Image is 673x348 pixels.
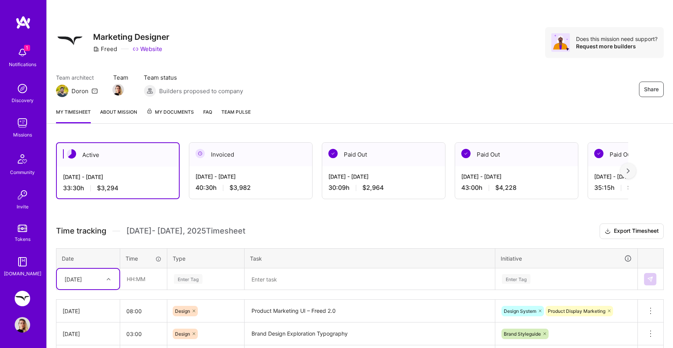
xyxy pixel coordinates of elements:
div: Missions [13,131,32,139]
img: Team Member Avatar [112,84,124,96]
div: 40:30 h [195,184,306,192]
th: Type [167,248,245,268]
div: [DATE] - [DATE] [461,172,572,181]
input: HH:MM [121,269,167,289]
input: HH:MM [120,301,167,321]
div: Initiative [501,254,632,263]
img: Active [67,149,76,159]
span: Time tracking [56,226,106,236]
span: Brand Styleguide [504,331,541,337]
span: $2,964 [362,184,384,192]
a: Freed: Marketing Designer [13,291,32,306]
span: My Documents [146,108,194,116]
img: Builders proposed to company [144,85,156,97]
i: icon CompanyGray [93,46,99,52]
th: Date [56,248,120,268]
img: Avatar [551,33,570,52]
a: My timesheet [56,108,91,123]
button: Export Timesheet [600,223,664,239]
div: 33:30 h [63,184,173,192]
i: icon Chevron [107,277,110,281]
button: Share [639,82,664,97]
span: $4,228 [495,184,517,192]
div: 30:09 h [328,184,439,192]
input: HH:MM [120,324,167,344]
a: My Documents [146,108,194,123]
i: icon Mail [92,88,98,94]
span: $3,294 [97,184,118,192]
img: Community [13,150,32,168]
textarea: Product Marketing UI – Freed 2.0 [245,300,494,322]
img: logo [15,15,31,29]
span: Design [175,331,190,337]
span: Team architect [56,73,98,82]
div: Discovery [12,96,34,104]
span: Product Display Marketing [548,308,605,314]
div: Request more builders [576,43,658,50]
img: Paid Out [328,149,338,158]
div: Does this mission need support? [576,35,658,43]
a: Team Pulse [221,108,251,123]
span: Team status [144,73,243,82]
span: Team Pulse [221,109,251,115]
div: Enter Tag [174,273,202,285]
a: User Avatar [13,317,32,333]
img: guide book [15,254,30,270]
img: teamwork [15,115,30,131]
img: Invoiced [195,149,205,158]
img: Submit [647,276,653,282]
a: About Mission [100,108,137,123]
div: [DATE] - [DATE] [195,172,306,181]
a: Website [133,45,162,53]
img: discovery [15,81,30,96]
th: Task [245,248,495,268]
img: User Avatar [15,317,30,333]
div: [DATE] [65,275,82,283]
div: Paid Out [455,143,578,166]
img: Paid Out [594,149,603,158]
span: [DATE] - [DATE] , 2025 Timesheet [126,226,245,236]
div: [DATE] - [DATE] [63,173,173,181]
div: Enter Tag [502,273,530,285]
div: [DATE] - [DATE] [328,172,439,181]
img: bell [15,45,30,60]
div: [DATE] [63,307,114,315]
span: $3,466 [627,184,649,192]
h3: Marketing Designer [93,32,169,42]
div: Doron [71,87,88,95]
span: 1 [24,45,30,51]
span: Design [175,308,190,314]
img: Freed: Marketing Designer [15,291,30,306]
i: icon Download [605,227,611,235]
span: Builders proposed to company [159,87,243,95]
img: Team Architect [56,85,68,97]
span: Team [113,73,128,82]
div: [DATE] [63,330,114,338]
img: Invite [15,187,30,203]
img: right [627,168,630,174]
div: [DOMAIN_NAME] [4,270,41,278]
img: Company Logo [56,27,84,55]
div: Active [57,143,179,167]
img: Paid Out [461,149,471,158]
textarea: Brand Design Exploration Typography [245,323,494,345]
img: tokens [18,225,27,232]
span: Share [644,85,659,93]
span: Design System [504,308,536,314]
div: Community [10,168,35,176]
a: FAQ [203,108,212,123]
a: Team Member Avatar [113,83,123,96]
div: Paid Out [322,143,445,166]
div: Notifications [9,60,36,68]
span: $3,982 [229,184,251,192]
div: Time [126,254,161,263]
div: Invoiced [189,143,312,166]
div: 43:00 h [461,184,572,192]
div: Invite [17,203,29,211]
div: Tokens [15,235,31,243]
div: Freed [93,45,117,53]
